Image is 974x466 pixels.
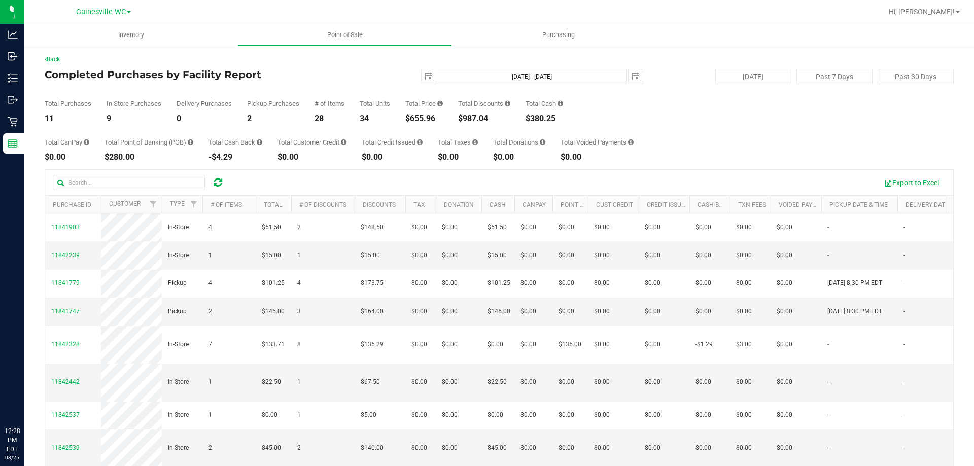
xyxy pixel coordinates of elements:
[10,385,41,415] iframe: Resource center
[629,69,643,84] span: select
[827,340,829,349] span: -
[105,30,158,40] span: Inventory
[488,377,507,387] span: $22.50
[736,250,752,260] span: $0.00
[297,377,301,387] span: 1
[645,410,660,420] span: $0.00
[361,377,380,387] span: $67.50
[51,411,80,418] span: 11842537
[827,223,829,232] span: -
[594,223,610,232] span: $0.00
[520,410,536,420] span: $0.00
[695,377,711,387] span: $0.00
[488,250,507,260] span: $15.00
[889,8,955,16] span: Hi, [PERSON_NAME]!
[777,443,792,453] span: $0.00
[442,443,458,453] span: $0.00
[490,201,506,208] a: Cash
[411,340,427,349] span: $0.00
[442,340,458,349] span: $0.00
[451,24,665,46] a: Purchasing
[645,443,660,453] span: $0.00
[45,153,89,161] div: $0.00
[362,139,423,146] div: Total Credit Issued
[628,139,634,146] i: Sum of all voided payment transaction amounts, excluding tips and transaction fees, for all purch...
[8,117,18,127] inline-svg: Retail
[493,153,545,161] div: $0.00
[361,223,384,232] span: $148.50
[45,100,91,107] div: Total Purchases
[51,252,80,259] span: 11842239
[362,153,423,161] div: $0.00
[561,139,634,146] div: Total Voided Payments
[361,307,384,316] span: $164.00
[777,410,792,420] span: $0.00
[559,410,574,420] span: $0.00
[827,443,829,453] span: -
[107,100,161,107] div: In Store Purchases
[903,278,905,288] span: -
[442,410,458,420] span: $0.00
[277,139,346,146] div: Total Customer Credit
[645,250,660,260] span: $0.00
[262,250,281,260] span: $15.00
[45,69,347,80] h4: Completed Purchases by Facility Report
[736,377,752,387] span: $0.00
[107,115,161,123] div: 9
[594,278,610,288] span: $0.00
[645,278,660,288] span: $0.00
[829,201,888,208] a: Pickup Date & Time
[442,307,458,316] span: $0.00
[488,307,510,316] span: $145.00
[493,139,545,146] div: Total Donations
[211,201,242,208] a: # of Items
[437,100,443,107] i: Sum of the total prices of all purchases in the date range.
[458,100,510,107] div: Total Discounts
[297,278,301,288] span: 4
[779,201,829,208] a: Voided Payment
[208,278,212,288] span: 4
[736,223,752,232] span: $0.00
[594,443,610,453] span: $0.00
[208,223,212,232] span: 4
[168,340,189,349] span: In-Store
[413,201,425,208] a: Tax
[559,377,574,387] span: $0.00
[827,410,829,420] span: -
[903,340,905,349] span: -
[177,100,232,107] div: Delivery Purchases
[170,200,185,207] a: Type
[238,24,451,46] a: Point of Sale
[442,377,458,387] span: $0.00
[315,100,344,107] div: # of Items
[645,307,660,316] span: $0.00
[520,250,536,260] span: $0.00
[168,410,189,420] span: In-Store
[51,224,80,231] span: 11841903
[777,278,792,288] span: $0.00
[262,307,285,316] span: $145.00
[361,443,384,453] span: $140.00
[264,201,282,208] a: Total
[645,377,660,387] span: $0.00
[411,250,427,260] span: $0.00
[695,307,711,316] span: $0.00
[299,201,346,208] a: # of Discounts
[8,95,18,105] inline-svg: Outbound
[411,410,427,420] span: $0.00
[361,410,376,420] span: $5.00
[903,377,905,387] span: -
[647,201,689,208] a: Credit Issued
[520,340,536,349] span: $0.00
[442,223,458,232] span: $0.00
[559,278,574,288] span: $0.00
[488,443,507,453] span: $45.00
[777,250,792,260] span: $0.00
[442,278,458,288] span: $0.00
[8,138,18,149] inline-svg: Reports
[188,139,193,146] i: Sum of the successful, non-voided point-of-banking payment transactions, both via payment termina...
[903,410,905,420] span: -
[442,250,458,260] span: $0.00
[488,340,503,349] span: $0.00
[695,223,711,232] span: $0.00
